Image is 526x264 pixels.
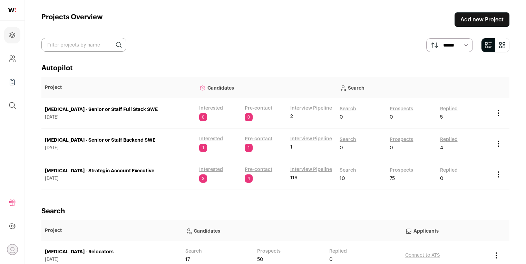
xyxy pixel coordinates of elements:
[390,136,413,143] a: Prospects
[440,175,444,182] span: 0
[440,144,443,151] span: 4
[199,166,223,173] a: Interested
[45,137,192,144] a: [MEDICAL_DATA] - Senior or Staff Backend SWE
[41,206,509,216] h2: Search
[329,256,333,263] span: 0
[185,224,398,237] p: Candidates
[199,174,207,183] span: 2
[41,38,126,52] input: Filter projects by name
[185,248,202,255] a: Search
[390,175,395,182] span: 75
[340,167,356,174] a: Search
[440,167,458,174] a: Replied
[340,175,345,182] span: 10
[390,114,393,121] span: 0
[245,105,272,112] a: Pre-contact
[494,170,503,179] button: Project Actions
[494,109,503,117] button: Project Actions
[455,12,509,27] a: Add new Project
[494,140,503,148] button: Project Actions
[290,113,293,120] span: 2
[390,167,413,174] a: Prospects
[41,63,509,73] h2: Autopilot
[440,136,458,143] a: Replied
[290,166,332,173] a: Interview Pipeline
[45,84,192,91] p: Project
[390,105,413,112] a: Prospects
[245,174,253,183] span: 4
[492,251,500,260] button: Project Actions
[199,144,207,152] span: 1
[340,105,356,112] a: Search
[329,248,347,255] a: Replied
[45,257,178,262] span: [DATE]
[199,113,207,121] span: 0
[440,105,458,112] a: Replied
[257,248,281,255] a: Prospects
[45,167,192,174] a: [MEDICAL_DATA] - Strategic Account Executive
[245,113,253,121] span: 0
[340,81,487,94] p: Search
[290,105,332,112] a: Interview Pipeline
[290,144,292,151] span: 1
[199,105,223,112] a: Interested
[45,145,192,151] span: [DATE]
[245,135,272,142] a: Pre-contact
[45,248,178,255] a: [MEDICAL_DATA] - Relocators
[440,114,443,121] span: 5
[4,27,20,43] a: Projects
[199,81,333,94] p: Candidates
[340,114,343,121] span: 0
[8,8,16,12] img: wellfound-shorthand-0d5821cbd27db2630d0214b213865d53afaa358527fdda9d0ea32b1df1b89c2c.svg
[290,174,298,181] span: 116
[45,176,192,181] span: [DATE]
[41,12,103,27] h1: Projects Overview
[245,166,272,173] a: Pre-contact
[390,144,393,151] span: 0
[45,106,192,113] a: [MEDICAL_DATA] - Senior or Staff Full Stack SWE
[405,224,485,237] p: Applicants
[257,256,263,263] span: 50
[199,135,223,142] a: Interested
[4,50,20,67] a: Company and ATS Settings
[245,144,253,152] span: 1
[340,144,343,151] span: 0
[7,244,18,255] button: Open dropdown
[185,256,190,263] span: 17
[45,114,192,120] span: [DATE]
[405,253,440,258] a: Connect to ATS
[45,227,178,234] p: Project
[4,74,20,90] a: Company Lists
[290,135,332,142] a: Interview Pipeline
[340,136,356,143] a: Search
